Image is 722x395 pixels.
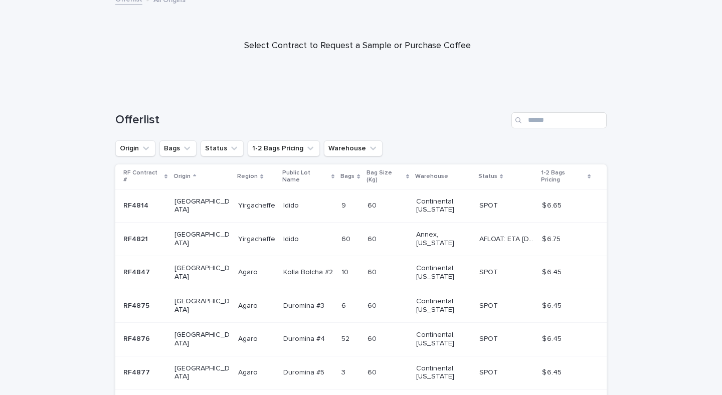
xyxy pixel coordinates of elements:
p: 60 [368,200,379,210]
tr: RF4877RF4877 [GEOGRAPHIC_DATA]AgaroAgaro Duromina #5Duromina #5 33 6060 Continental, [US_STATE] S... [115,356,607,389]
p: RF4877 [123,366,152,377]
p: Bag Size (Kg) [367,167,404,186]
p: Yirgacheffe [238,233,277,244]
h1: Offerlist [115,113,507,127]
tr: RF4821RF4821 [GEOGRAPHIC_DATA]YirgacheffeYirgacheffe IdidoIdido 6060 6060 Annex, [US_STATE] AFLOA... [115,223,607,256]
p: Idido [283,233,301,244]
input: Search [511,112,607,128]
p: Public Lot Name [282,167,329,186]
p: RF4875 [123,300,151,310]
p: SPOT [479,366,500,377]
p: $ 6.45 [542,366,564,377]
p: 9 [341,200,348,210]
p: [GEOGRAPHIC_DATA] [174,264,230,281]
tr: RF4814RF4814 [GEOGRAPHIC_DATA]YirgacheffeYirgacheffe IdidoIdido 99 6060 Continental, [US_STATE] S... [115,189,607,223]
p: [GEOGRAPHIC_DATA] [174,364,230,381]
p: RF4821 [123,233,150,244]
p: 60 [368,300,379,310]
button: 1-2 Bags Pricing [248,140,320,156]
p: Region [237,171,258,182]
p: 60 [368,333,379,343]
p: AFLOAT: ETA 09-27-2025 [479,233,536,244]
p: $ 6.45 [542,333,564,343]
p: Agaro [238,366,260,377]
p: SPOT [479,333,500,343]
p: Idido [283,200,301,210]
p: Origin [173,171,191,182]
p: $ 6.45 [542,266,564,277]
p: Agaro [238,300,260,310]
p: Duromina #5 [283,366,326,377]
p: Yirgacheffe [238,200,277,210]
p: Agaro [238,266,260,277]
p: RF4847 [123,266,152,277]
p: 6 [341,300,348,310]
p: Kolla Bolcha #2 [283,266,335,277]
p: 10 [341,266,350,277]
p: $ 6.75 [542,233,563,244]
button: Status [201,140,244,156]
p: Duromina #4 [283,333,327,343]
p: RF Contract # [123,167,162,186]
p: [GEOGRAPHIC_DATA] [174,331,230,348]
p: Duromina #3 [283,300,326,310]
p: [GEOGRAPHIC_DATA] [174,297,230,314]
p: $ 6.45 [542,300,564,310]
p: 1-2 Bags Pricing [541,167,585,186]
p: Select Contract to Request a Sample or Purchase Coffee [157,41,558,52]
p: Status [478,171,497,182]
button: Origin [115,140,155,156]
p: Agaro [238,333,260,343]
p: 60 [341,233,352,244]
tr: RF4875RF4875 [GEOGRAPHIC_DATA]AgaroAgaro Duromina #3Duromina #3 66 6060 Continental, [US_STATE] S... [115,289,607,323]
p: [GEOGRAPHIC_DATA] [174,231,230,248]
p: SPOT [479,200,500,210]
button: Bags [159,140,197,156]
button: Warehouse [324,140,383,156]
tr: RF4847RF4847 [GEOGRAPHIC_DATA]AgaroAgaro Kolla Bolcha #2Kolla Bolcha #2 1010 6060 Continental, [U... [115,256,607,289]
p: 60 [368,366,379,377]
p: 60 [368,266,379,277]
p: 52 [341,333,351,343]
p: RF4876 [123,333,152,343]
p: SPOT [479,300,500,310]
p: Bags [340,171,354,182]
p: SPOT [479,266,500,277]
p: $ 6.65 [542,200,564,210]
tr: RF4876RF4876 [GEOGRAPHIC_DATA]AgaroAgaro Duromina #4Duromina #4 5252 6060 Continental, [US_STATE]... [115,322,607,356]
p: Warehouse [415,171,448,182]
p: [GEOGRAPHIC_DATA] [174,197,230,215]
p: 60 [368,233,379,244]
p: 3 [341,366,347,377]
p: RF4814 [123,200,150,210]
